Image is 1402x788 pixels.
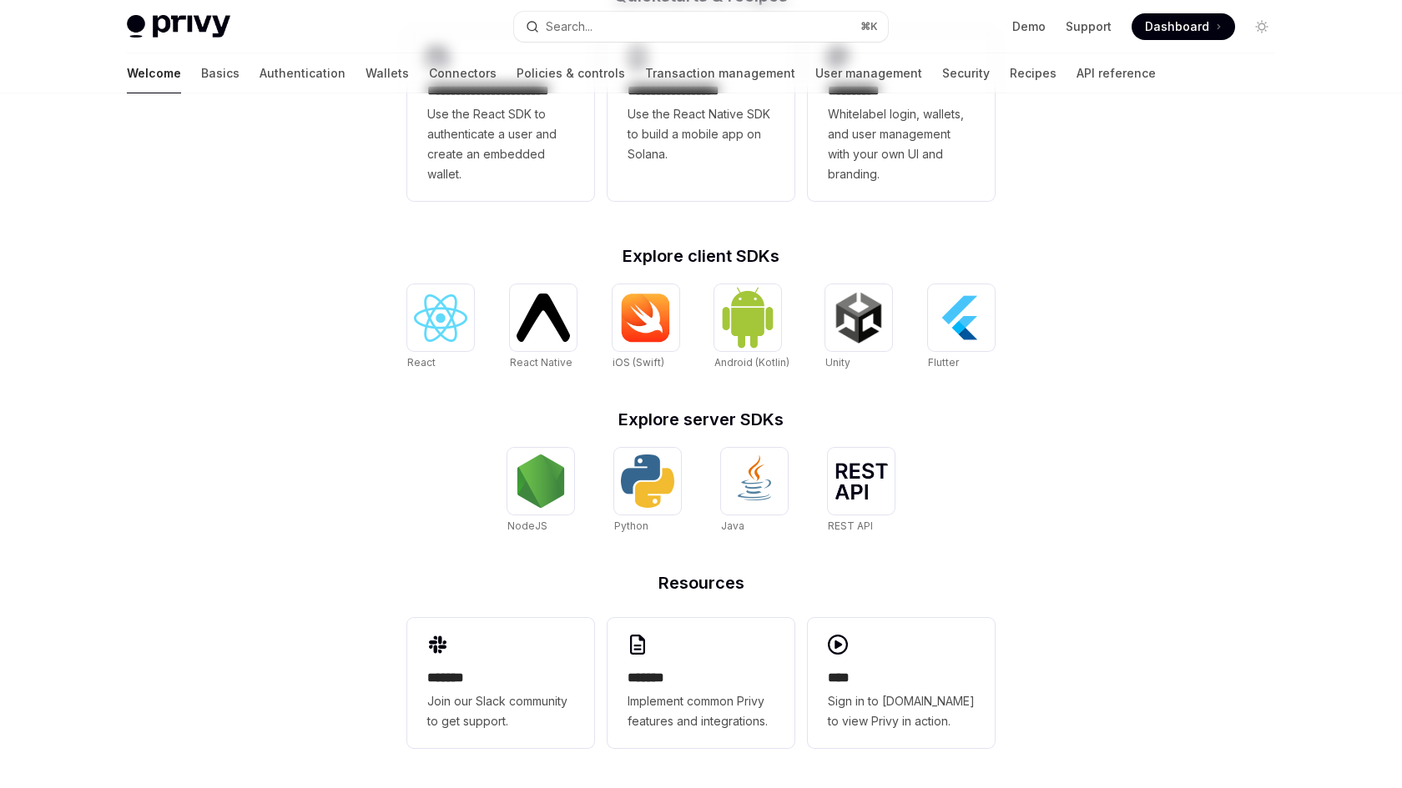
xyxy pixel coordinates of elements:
[127,53,181,93] a: Welcome
[825,284,892,371] a: UnityUnity
[619,293,673,343] img: iOS (Swift)
[613,284,679,371] a: iOS (Swift)iOS (Swift)
[828,448,895,535] a: REST APIREST API
[728,454,781,508] img: Java
[832,291,885,344] img: Unity
[721,519,744,532] span: Java
[260,53,345,93] a: Authentication
[942,53,990,93] a: Security
[721,286,774,349] img: Android (Kotlin)
[714,356,789,369] span: Android (Kotlin)
[614,519,648,532] span: Python
[825,356,850,369] span: Unity
[407,356,436,369] span: React
[1077,53,1156,93] a: API reference
[613,356,664,369] span: iOS (Swift)
[514,454,567,508] img: NodeJS
[407,618,594,748] a: **** **Join our Slack community to get support.
[366,53,409,93] a: Wallets
[407,575,995,591] h2: Resources
[1132,13,1235,40] a: Dashboard
[928,284,995,371] a: FlutterFlutter
[808,31,995,201] a: **** *****Whitelabel login, wallets, and user management with your own UI and branding.
[429,53,497,93] a: Connectors
[645,53,795,93] a: Transaction management
[510,356,572,369] span: React Native
[407,411,995,428] h2: Explore server SDKs
[1066,18,1112,35] a: Support
[928,356,959,369] span: Flutter
[828,104,975,184] span: Whitelabel login, wallets, and user management with your own UI and branding.
[835,463,888,499] img: REST API
[407,284,474,371] a: ReactReact
[608,618,794,748] a: **** **Implement common Privy features and integrations.
[614,448,681,535] a: PythonPython
[414,294,467,342] img: React
[1145,18,1209,35] span: Dashboard
[1248,13,1275,40] button: Toggle dark mode
[427,691,574,731] span: Join our Slack community to get support.
[1010,53,1057,93] a: Recipes
[608,31,794,201] a: **** **** **** ***Use the React Native SDK to build a mobile app on Solana.
[546,17,593,37] div: Search...
[514,12,888,42] button: Search...⌘K
[860,20,878,33] span: ⌘ K
[510,284,577,371] a: React NativeReact Native
[628,104,774,164] span: Use the React Native SDK to build a mobile app on Solana.
[628,691,774,731] span: Implement common Privy features and integrations.
[127,15,230,38] img: light logo
[828,691,975,731] span: Sign in to [DOMAIN_NAME] to view Privy in action.
[201,53,240,93] a: Basics
[507,519,547,532] span: NodeJS
[621,454,674,508] img: Python
[427,104,574,184] span: Use the React SDK to authenticate a user and create an embedded wallet.
[714,284,789,371] a: Android (Kotlin)Android (Kotlin)
[808,618,995,748] a: ****Sign in to [DOMAIN_NAME] to view Privy in action.
[517,53,625,93] a: Policies & controls
[517,294,570,341] img: React Native
[721,448,788,535] a: JavaJava
[815,53,922,93] a: User management
[935,291,988,344] img: Flutter
[1012,18,1046,35] a: Demo
[828,519,873,532] span: REST API
[507,448,574,535] a: NodeJSNodeJS
[407,248,995,264] h2: Explore client SDKs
